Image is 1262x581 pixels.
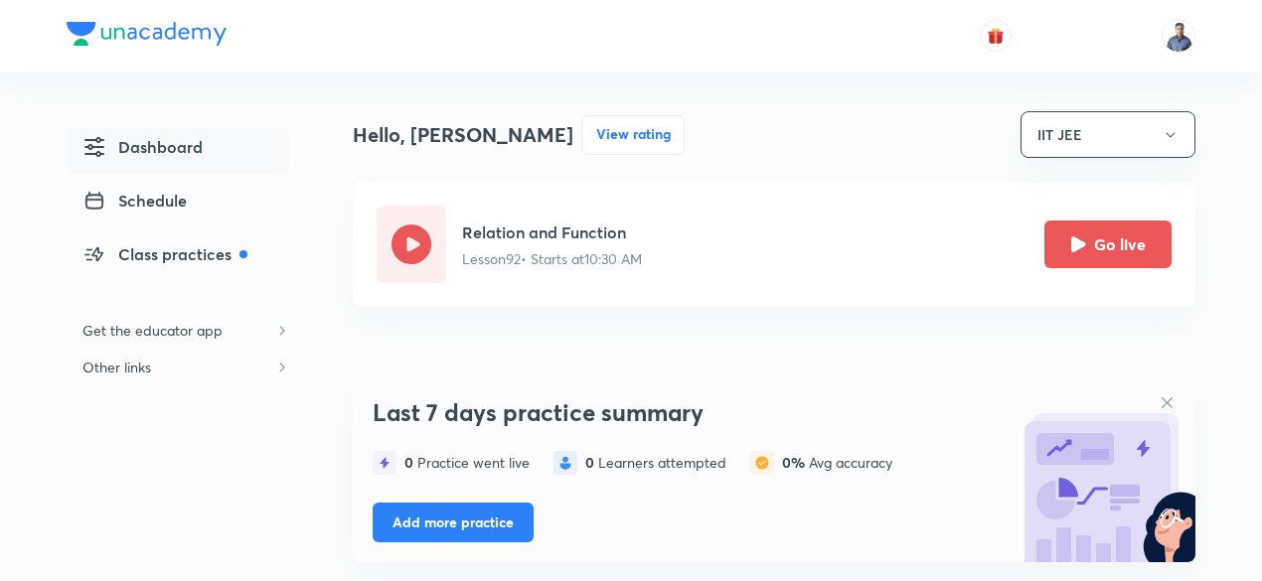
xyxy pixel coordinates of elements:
div: Avg accuracy [782,455,892,471]
h6: Other links [67,349,167,385]
h4: Hello, [PERSON_NAME] [353,120,573,150]
a: Class practices [67,234,289,280]
div: Learners attempted [585,455,726,471]
span: 0 [585,453,598,472]
button: avatar [980,20,1012,52]
button: View rating [581,115,685,155]
a: Company Logo [67,22,227,51]
h5: Relation and Function [462,220,642,244]
button: Add more practice [373,503,534,542]
h3: Last 7 days practice summary [373,398,1007,427]
div: Practice went live [404,455,530,471]
img: Company Logo [67,22,227,46]
img: statistics [750,451,774,475]
a: Schedule [67,181,289,226]
img: avatar [987,27,1005,45]
h6: Get the educator app [67,312,238,349]
img: Rajiv Kumar Tiwari [1162,19,1195,53]
span: 0% [782,453,809,472]
span: 0 [404,453,417,472]
img: statistics [373,451,396,475]
span: Dashboard [82,135,203,159]
p: Lesson 92 • Starts at 10:30 AM [462,248,642,269]
img: statistics [553,451,577,475]
span: Schedule [82,189,187,213]
span: Class practices [82,242,247,266]
button: Go live [1044,220,1172,268]
img: bg [1017,383,1195,562]
a: Dashboard [67,127,289,173]
button: IIT JEE [1021,111,1195,158]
